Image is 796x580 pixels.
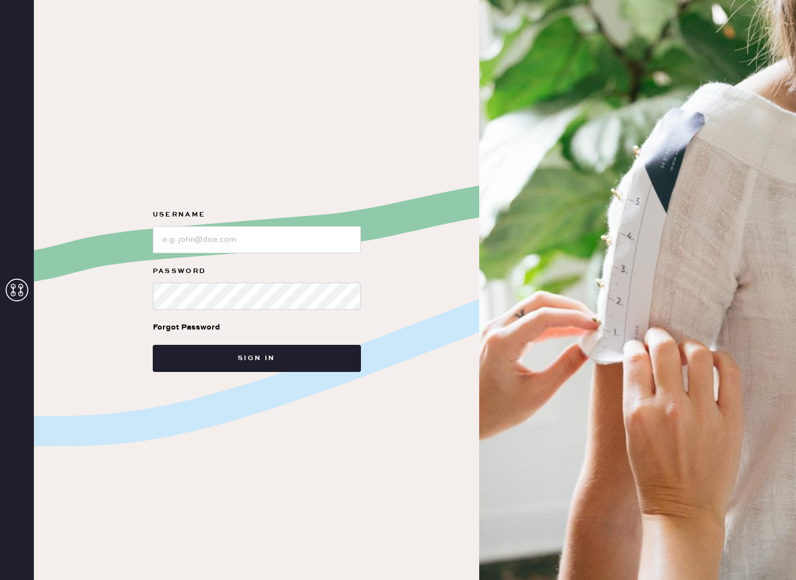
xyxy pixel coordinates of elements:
[742,529,791,578] iframe: Front Chat
[153,265,361,278] label: Password
[153,345,361,372] button: Sign in
[153,310,220,345] a: Forgot Password
[153,321,220,334] div: Forgot Password
[153,226,361,253] input: e.g. john@doe.com
[153,208,361,222] label: Username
